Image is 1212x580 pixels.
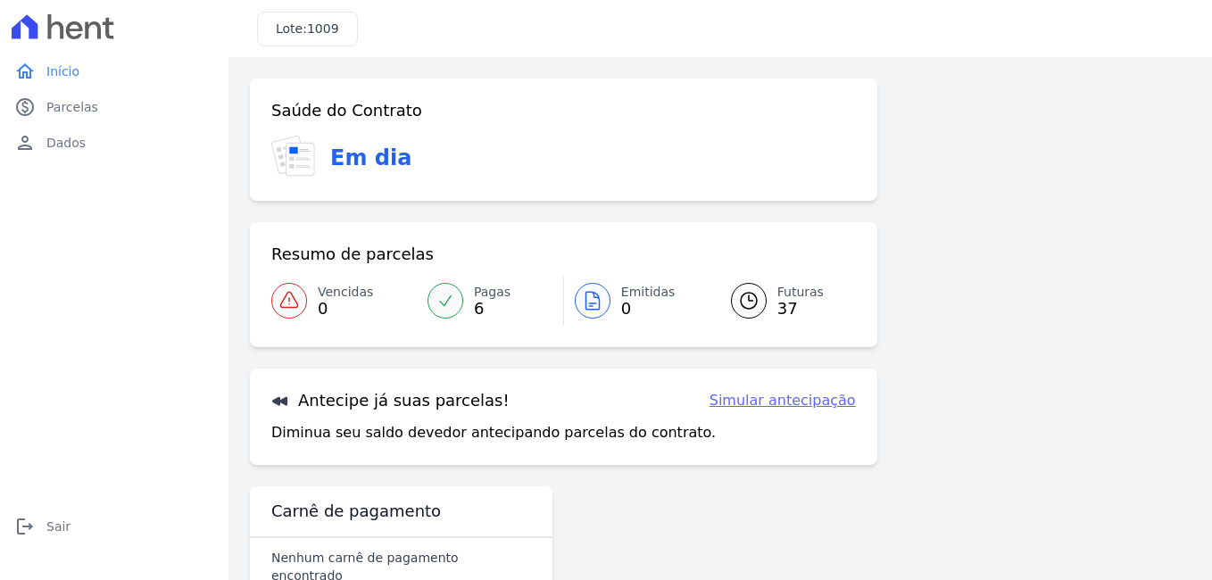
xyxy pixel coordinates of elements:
a: Simular antecipação [710,390,856,411]
h3: Antecipe já suas parcelas! [271,390,510,411]
a: homeInício [7,54,221,89]
span: Futuras [777,283,824,302]
span: Emitidas [621,283,676,302]
i: paid [14,96,36,118]
a: logoutSair [7,509,221,544]
a: personDados [7,125,221,161]
a: Emitidas 0 [564,276,710,326]
h3: Lote: [276,20,339,38]
h3: Saúde do Contrato [271,100,422,121]
span: 1009 [307,21,339,36]
span: Pagas [474,283,511,302]
h3: Em dia [330,142,411,174]
span: Vencidas [318,283,373,302]
i: person [14,132,36,153]
h3: Resumo de parcelas [271,244,434,265]
h3: Carnê de pagamento [271,501,441,522]
i: logout [14,516,36,537]
span: Dados [46,134,86,152]
a: Pagas 6 [417,276,563,326]
span: 0 [621,302,676,316]
a: Futuras 37 [710,276,856,326]
span: Início [46,62,79,80]
span: 0 [318,302,373,316]
p: Diminua seu saldo devedor antecipando parcelas do contrato. [271,422,716,443]
span: Sair [46,518,71,535]
span: Parcelas [46,98,98,116]
a: Vencidas 0 [271,276,417,326]
span: 6 [474,302,511,316]
span: 37 [777,302,824,316]
a: paidParcelas [7,89,221,125]
i: home [14,61,36,82]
